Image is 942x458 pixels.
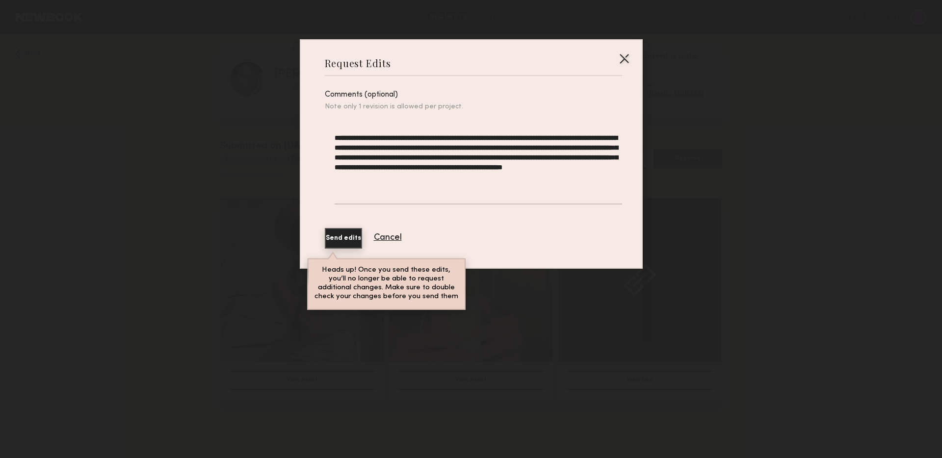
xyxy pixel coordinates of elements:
div: Request Edits [325,56,391,70]
button: Cancel [374,233,402,242]
p: Heads up! Once you send these edits, you’ll no longer be able to request additional changes. Make... [314,265,458,301]
button: Send edits [325,228,362,249]
div: Note only 1 revision is allowed per project. [325,103,622,111]
div: Comments (optional) [325,91,622,99]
